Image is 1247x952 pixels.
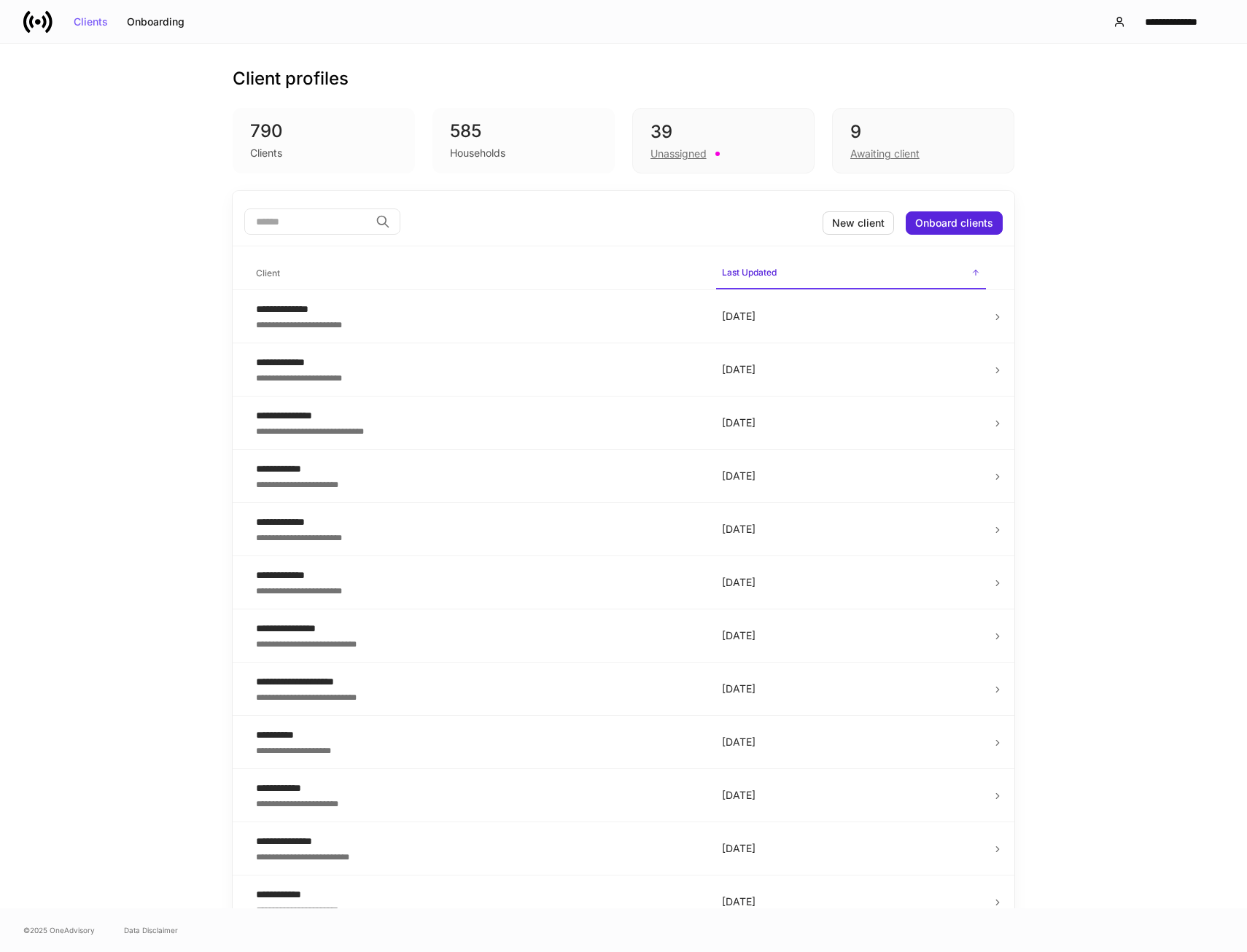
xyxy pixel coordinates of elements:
button: New client [823,211,894,235]
p: [DATE] [722,575,980,590]
p: [DATE] [722,894,980,909]
a: Data Disclaimer [124,924,178,936]
button: Onboarding [117,10,194,34]
div: 39 [650,120,796,144]
span: Last Updated [716,258,986,289]
button: Onboard clients [906,211,1003,235]
div: New client [832,218,885,228]
h6: Client [256,266,280,280]
div: 39Unassigned [632,108,815,173]
span: © 2025 OneAdvisory [23,924,95,936]
p: [DATE] [722,788,980,803]
div: 790 [250,120,397,143]
div: 9Awaiting client [832,108,1014,173]
h3: Client profiles [233,67,349,90]
div: Households [450,146,505,160]
p: [DATE] [722,841,980,856]
div: Awaiting client [850,147,920,161]
div: Clients [74,17,108,27]
div: 585 [450,120,597,143]
div: Clients [250,146,282,160]
p: [DATE] [722,735,980,749]
button: Clients [64,10,117,34]
p: [DATE] [722,522,980,537]
div: 9 [850,120,996,144]
p: [DATE] [722,309,980,324]
p: [DATE] [722,682,980,696]
div: Onboard clients [915,218,993,228]
p: [DATE] [722,469,980,483]
p: [DATE] [722,362,980,377]
span: Client [250,259,704,289]
div: Onboarding [127,17,184,27]
div: Unassigned [650,147,707,161]
h6: Last Updated [722,265,777,279]
p: [DATE] [722,628,980,643]
p: [DATE] [722,415,980,430]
